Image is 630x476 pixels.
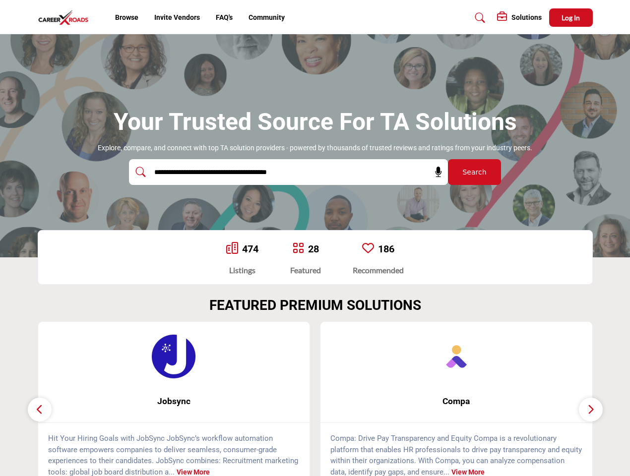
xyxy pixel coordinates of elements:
[98,143,532,153] p: Explore, compare, and connect with top TA solution providers - powered by thousands of trusted re...
[362,242,374,256] a: Go to Recommended
[292,242,304,256] a: Go to Featured
[249,13,285,21] a: Community
[353,264,404,276] div: Recommended
[38,388,310,415] a: Jobsync
[497,12,542,24] div: Solutions
[451,468,485,476] a: View More
[115,13,138,21] a: Browse
[177,468,210,476] a: View More
[562,13,580,22] span: Log In
[242,243,258,255] a: 474
[308,243,319,255] a: 28
[511,13,542,22] h5: Solutions
[335,395,577,408] span: Compa
[427,167,443,177] span: Search by Voice
[448,159,501,185] button: Search
[465,10,492,26] a: Search
[335,388,577,415] b: Compa
[154,13,200,21] a: Invite Vendors
[38,9,94,26] img: Site Logo
[320,388,592,415] a: Compa
[226,264,258,276] div: Listings
[53,395,295,408] span: Jobsync
[549,8,593,27] button: Log In
[53,388,295,415] b: Jobsync
[432,332,481,381] img: Compa
[462,167,486,178] span: Search
[209,297,421,314] h2: FEATURED PREMIUM SOLUTIONS
[216,13,233,21] a: FAQ's
[149,332,198,381] img: Jobsync
[290,264,321,276] div: Featured
[114,107,517,137] h1: Your Trusted Source for TA Solutions
[378,243,394,255] a: 186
